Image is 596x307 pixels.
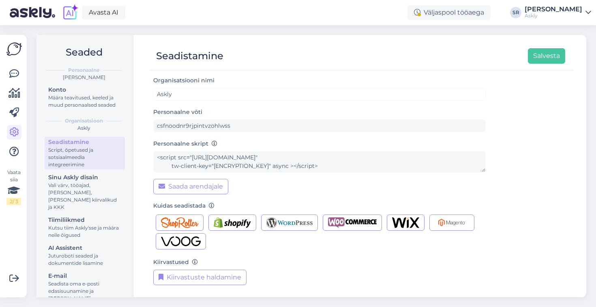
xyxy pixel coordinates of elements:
[62,4,79,21] img: explore-ai
[6,41,22,57] img: Askly Logo
[525,6,591,19] a: [PERSON_NAME]Askly
[528,48,565,64] button: Salvesta
[45,243,125,268] a: AI AssistentJuturoboti seaded ja dokumentide lisamine
[266,217,313,228] img: Wordpress
[82,6,125,19] a: Avasta AI
[328,217,377,228] img: Woocommerce
[48,138,121,146] div: Seadistamine
[6,198,21,205] div: 2 / 3
[48,216,121,224] div: Tiimiliikmed
[153,202,214,210] label: Kuidas seadistada
[525,6,582,13] div: [PERSON_NAME]
[407,5,491,20] div: Väljaspool tööaega
[392,217,419,228] img: Wix
[45,172,125,212] a: Sinu Askly disainVali värv, tööajad, [PERSON_NAME], [PERSON_NAME] kiirvalikud ja KKK
[153,76,218,85] label: Organisatsiooni nimi
[45,84,125,110] a: KontoMäära teavitused, keeled ja muud personaalsed seaded
[153,258,198,266] label: Kiirvastused
[48,173,121,182] div: Sinu Askly disain
[153,140,217,148] label: Personaalne skript
[6,169,21,205] div: Vaata siia
[510,7,521,18] div: SR
[45,271,125,303] a: E-mailSeadista oma e-posti edasisuunamine ja [PERSON_NAME]
[153,108,202,116] label: Personaalne võti
[161,236,201,247] img: Voog
[68,67,100,74] b: Personaalne
[48,224,121,239] div: Kutsu tiim Askly'sse ja määra neile õigused
[161,217,198,228] img: Shoproller
[45,137,125,170] a: SeadistamineScript, õpetused ja sotsiaalmeedia integreerimine
[65,117,103,125] b: Organisatsioon
[48,280,121,302] div: Seadista oma e-posti edasisuunamine ja [PERSON_NAME]
[153,179,228,194] button: Saada arendajale
[43,125,125,132] div: Askly
[48,86,121,94] div: Konto
[214,217,251,228] img: Shopify
[156,48,223,64] div: Seadistamine
[48,182,121,211] div: Vali värv, tööajad, [PERSON_NAME], [PERSON_NAME] kiirvalikud ja KKK
[48,146,121,168] div: Script, õpetused ja sotsiaalmeedia integreerimine
[435,217,469,228] img: Magento
[48,94,121,109] div: Määra teavitused, keeled ja muud personaalsed seaded
[153,270,247,285] button: Kiirvastuste haldamine
[43,74,125,81] div: [PERSON_NAME]
[43,45,125,60] h2: Seaded
[153,151,486,172] textarea: <script src="[URL][DOMAIN_NAME]" tw-client-key="[ENCRYPTION_KEY]" async ></script>
[153,88,486,101] input: ABC Corporation
[48,244,121,252] div: AI Assistent
[45,215,125,240] a: TiimiliikmedKutsu tiim Askly'sse ja määra neile õigused
[525,13,582,19] div: Askly
[48,252,121,267] div: Juturoboti seaded ja dokumentide lisamine
[48,272,121,280] div: E-mail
